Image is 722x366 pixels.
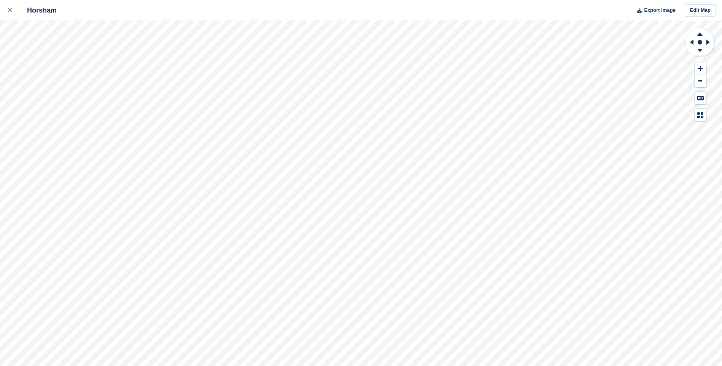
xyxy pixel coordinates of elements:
button: Export Image [632,4,676,17]
div: Horsham [20,6,57,15]
button: Zoom In [695,62,706,75]
button: Map Legend [695,109,706,121]
span: Export Image [644,6,675,14]
button: Zoom Out [695,75,706,88]
a: Edit Map [685,4,716,17]
button: Keyboard Shortcuts [695,92,706,104]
